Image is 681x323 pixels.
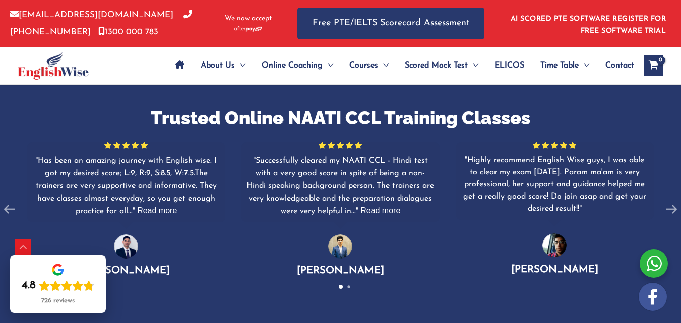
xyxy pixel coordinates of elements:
span: Read more [360,206,400,215]
a: About UsMenu Toggle [193,48,254,83]
nav: Site Navigation: Main Menu [167,48,634,83]
span: Contact [605,48,634,83]
a: ELICOS [486,48,532,83]
img: photo-1.png [542,233,567,257]
span: [PERSON_NAME] [83,266,170,276]
span: Time Table [540,48,579,83]
span: Menu Toggle [579,48,589,83]
img: Afterpay-Logo [234,26,262,32]
span: Scored Mock Test [405,48,468,83]
span: Menu Toggle [323,48,333,83]
span: Has been an amazing journey with English wise. I got my desired score; L:9, R:9, S:8.5, W:7.5.The... [35,157,217,215]
a: CoursesMenu Toggle [341,48,397,83]
span: [PERSON_NAME] [297,266,384,276]
div: Highly recommend English Wise guys, I was able to clear my exam [DATE]. Param ma'am is very profe... [461,154,649,215]
span: Read more [137,206,177,215]
span: ELICOS [494,48,524,83]
a: [EMAIL_ADDRESS][DOMAIN_NAME] [10,11,173,19]
span: We now accept [225,14,272,24]
a: View Shopping Cart, empty [644,55,663,76]
div: 726 reviews [41,297,75,305]
div: Rating: 4.8 out of 5 [22,279,94,293]
a: AI SCORED PTE SOFTWARE REGISTER FOR FREE SOFTWARE TRIAL [511,15,666,35]
span: Online Coaching [262,48,323,83]
a: [PHONE_NUMBER] [10,11,192,36]
aside: Header Widget 1 [505,7,671,40]
img: white-facebook.png [639,283,667,311]
span: Courses [349,48,378,83]
img: 2.png [328,234,352,259]
a: Free PTE/IELTS Scorecard Assessment [297,8,484,39]
span: [PERSON_NAME] [511,265,598,275]
a: Contact [597,48,634,83]
span: Menu Toggle [235,48,245,83]
span: Menu Toggle [468,48,478,83]
a: Online CoachingMenu Toggle [254,48,341,83]
span: Menu Toggle [378,48,389,83]
span: Successfully cleared my NAATI CCL - Hindi test with a very good score in spite of being a non-Hin... [246,157,434,215]
img: 1.png [114,234,138,259]
img: cropped-ew-logo [18,52,89,80]
a: 1300 000 783 [98,28,158,36]
a: Scored Mock TestMenu Toggle [397,48,486,83]
div: 4.8 [22,279,36,293]
span: About Us [201,48,235,83]
a: Time TableMenu Toggle [532,48,597,83]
